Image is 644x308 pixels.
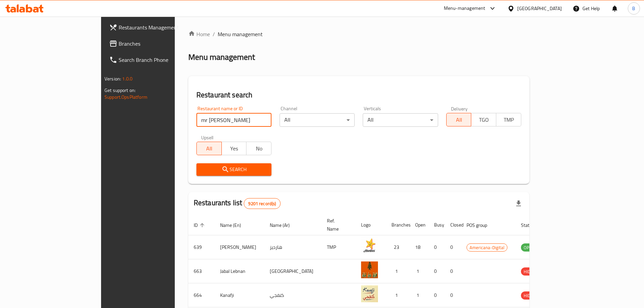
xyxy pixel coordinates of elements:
[410,235,429,259] td: 18
[410,215,429,235] th: Open
[444,4,485,13] div: Menu-management
[199,144,219,153] span: All
[270,221,299,229] span: Name (Ar)
[119,56,203,64] span: Search Branch Phone
[194,198,281,209] h2: Restaurants list
[445,259,461,283] td: 0
[196,113,271,127] input: Search for restaurant name or ID..
[386,259,410,283] td: 1
[521,221,543,229] span: Status
[467,244,507,252] span: Americana-Digital
[215,259,264,283] td: Jabal Lebnan
[361,285,378,302] img: Kanafji
[321,235,356,259] td: TMP
[521,292,541,300] span: HIDDEN
[202,165,266,174] span: Search
[327,217,348,233] span: Ref. Name
[356,215,386,235] th: Logo
[221,142,247,155] button: Yes
[499,115,519,125] span: TMP
[386,283,410,307] td: 1
[471,113,496,126] button: TGO
[467,221,496,229] span: POS group
[429,259,445,283] td: 0
[104,93,147,101] a: Support.OpsPlatform
[429,215,445,235] th: Busy
[196,90,521,100] h2: Restaurant search
[410,283,429,307] td: 1
[632,5,635,12] span: B
[361,237,378,254] img: Hardee's
[410,259,429,283] td: 1
[521,244,538,252] span: OPEN
[386,215,410,235] th: Branches
[188,30,529,38] nav: breadcrumb
[104,74,121,83] span: Version:
[104,19,209,35] a: Restaurants Management
[201,135,214,140] label: Upsell
[196,142,222,155] button: All
[249,144,269,153] span: No
[220,221,250,229] span: Name (En)
[215,283,264,307] td: Kanafji
[446,113,472,126] button: All
[224,144,244,153] span: Yes
[119,23,203,31] span: Restaurants Management
[264,283,321,307] td: كنفجي
[122,74,133,83] span: 1.0.0
[218,30,263,38] span: Menu management
[386,235,410,259] td: 23
[429,235,445,259] td: 0
[429,283,445,307] td: 0
[445,283,461,307] td: 0
[280,113,355,127] div: All
[510,195,527,212] div: Export file
[104,35,209,52] a: Branches
[451,106,468,111] label: Delivery
[104,52,209,68] a: Search Branch Phone
[213,30,215,38] li: /
[119,40,203,48] span: Branches
[188,52,255,63] h2: Menu management
[244,200,280,207] span: 9201 record(s)
[449,115,469,125] span: All
[194,221,207,229] span: ID
[517,5,562,12] div: [GEOGRAPHIC_DATA]
[215,235,264,259] td: [PERSON_NAME]
[244,198,280,209] div: Total records count
[445,215,461,235] th: Closed
[361,261,378,278] img: Jabal Lebnan
[474,115,494,125] span: TGO
[246,142,271,155] button: No
[445,235,461,259] td: 0
[264,259,321,283] td: [GEOGRAPHIC_DATA]
[496,113,521,126] button: TMP
[363,113,438,127] div: All
[196,163,271,176] button: Search
[104,86,136,95] span: Get support on:
[521,268,541,276] span: HIDDEN
[264,235,321,259] td: هارديز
